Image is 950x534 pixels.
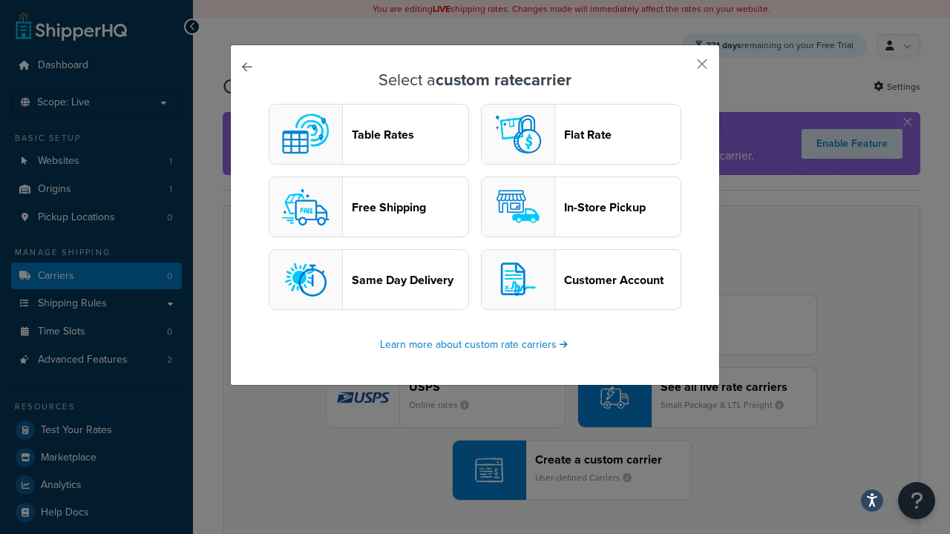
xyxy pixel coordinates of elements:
header: In-Store Pickup [564,200,681,214]
button: customerAccount logoCustomer Account [481,249,681,310]
button: free logoFree Shipping [269,177,469,237]
img: sameday logo [276,250,335,309]
button: sameday logoSame Day Delivery [269,249,469,310]
strong: custom rate carrier [436,67,571,92]
button: custom logoTable Rates [269,104,469,165]
header: Same Day Delivery [352,273,468,287]
header: Table Rates [352,128,468,142]
img: customerAccount logo [488,250,548,309]
img: custom logo [276,105,335,164]
button: pickup logoIn-Store Pickup [481,177,681,237]
a: Learn more about custom rate carriers [380,337,570,352]
img: flat logo [488,105,548,164]
h3: Select a [268,71,682,89]
img: pickup logo [488,177,548,237]
button: flat logoFlat Rate [481,104,681,165]
header: Customer Account [564,273,681,287]
header: Free Shipping [352,200,468,214]
header: Flat Rate [564,128,681,142]
img: free logo [276,177,335,237]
